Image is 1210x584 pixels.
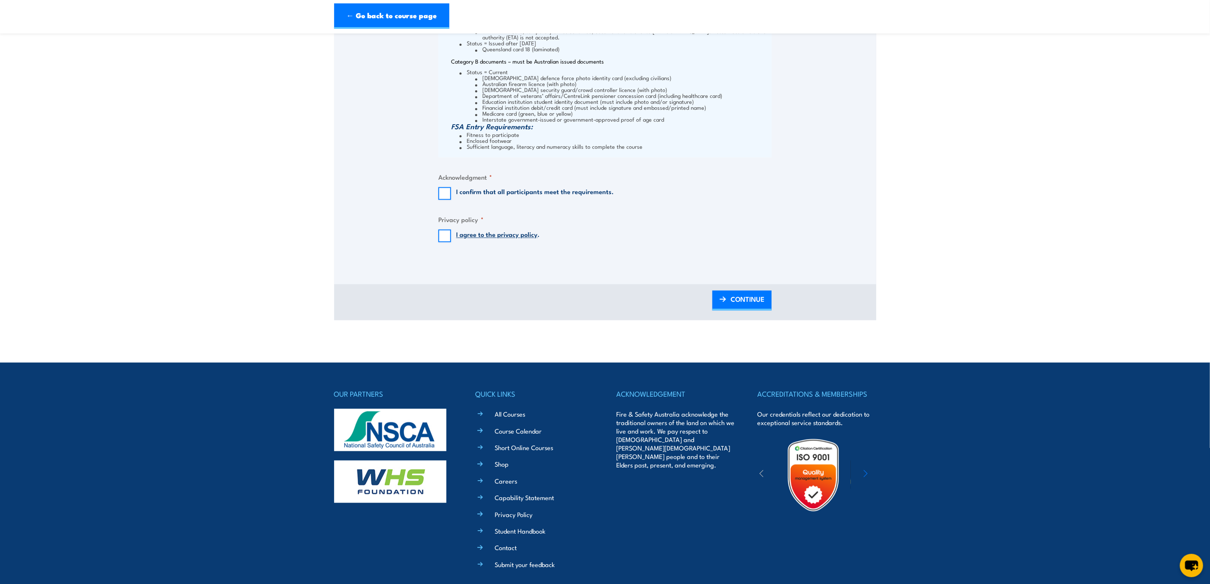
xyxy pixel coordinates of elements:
[475,98,770,104] li: Education institution student identity document (must include photo and/or signature)
[1180,554,1203,577] button: chat-button
[776,438,850,512] img: Untitled design (19)
[334,409,446,451] img: nsca-logo-footer
[495,527,545,536] a: Student Handbook
[451,122,770,131] h3: FSA Entry Requirements:
[712,291,772,311] a: CONTINUE
[460,40,770,52] li: Status = Issued after [DATE]
[438,215,484,225] legend: Privacy policy
[475,388,594,400] h4: QUICK LINKS
[495,477,517,486] a: Careers
[334,461,446,503] img: whs-logo-footer
[495,427,542,436] a: Course Calendar
[475,116,770,122] li: Interstate government-issued or government-approved proof of age card
[495,493,554,502] a: Capability Statement
[438,172,492,182] legend: Acknowledgment
[757,410,876,427] p: Our credentials reflect our dedication to exceptional service standards.
[456,230,540,242] label: .
[475,104,770,110] li: Financial institution debit/credit card (must include signature and embossed/printed name)
[451,58,770,64] p: Category B documents – must be Australian issued documents
[475,75,770,81] li: [DEMOGRAPHIC_DATA] defence force photo identity card (excluding civilians)
[475,28,770,40] li: DIBP – ImmiCard; temporary or resident visa; document for travel to [DEMOGRAPHIC_DATA]. Note: Ele...
[616,388,735,400] h4: ACKNOWLEDGEMENT
[475,92,770,98] li: Department of veterans’ affairs/CentreLink pensioner concession card (including healthcare card)
[731,288,764,311] span: CONTINUE
[475,46,770,52] li: Queensland card 18 (laminated)
[495,543,517,552] a: Contact
[475,81,770,86] li: Australian firearm licence (with photo)
[495,460,509,469] a: Shop
[460,137,770,143] li: Enclosed footwear
[456,187,614,200] label: I confirm that all participants meet the requirements.
[475,110,770,116] li: Medicare card (green, blue or yellow)
[456,230,537,239] a: I agree to the privacy policy
[475,86,770,92] li: [DEMOGRAPHIC_DATA] security guard/crowd controller licence (with photo)
[495,410,525,419] a: All Courses
[495,560,555,569] a: Submit your feedback
[460,131,770,137] li: Fitness to participate
[495,510,532,519] a: Privacy Policy
[495,443,553,452] a: Short Online Courses
[757,388,876,400] h4: ACCREDITATIONS & MEMBERSHIPS
[334,3,449,29] a: ← Go back to course page
[460,143,770,149] li: Sufficient language, literacy and numeracy skills to complete the course
[334,388,453,400] h4: OUR PARTNERS
[460,69,770,122] li: Status = Current
[851,461,925,490] img: ewpa-logo
[616,410,735,470] p: Fire & Safety Australia acknowledge the traditional owners of the land on which we live and work....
